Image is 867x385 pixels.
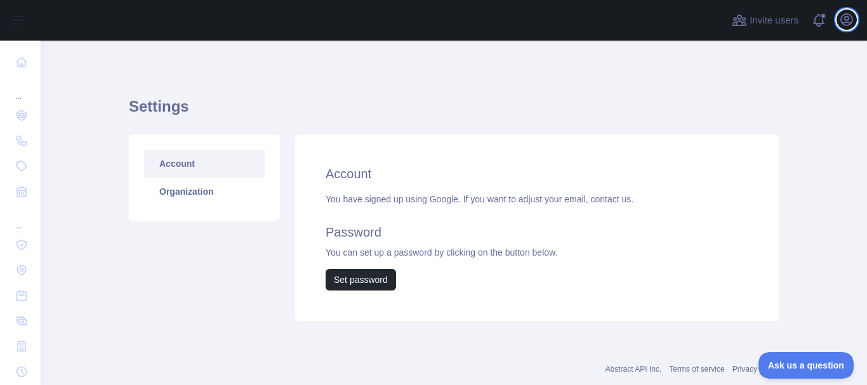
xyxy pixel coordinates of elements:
[326,223,748,241] h2: Password
[326,269,396,290] button: Set password
[10,76,30,101] div: ...
[758,352,854,379] iframe: Toggle Customer Support
[729,10,801,30] button: Invite users
[144,150,265,178] a: Account
[129,96,779,127] h1: Settings
[144,178,265,206] a: Organization
[606,365,662,374] a: Abstract API Inc.
[326,193,748,290] div: You have signed up using Google. If you want to adjust your email, You can set up a password by c...
[750,13,798,28] span: Invite users
[669,365,724,374] a: Terms of service
[326,165,748,183] h2: Account
[590,194,633,204] a: contact us.
[732,365,779,374] a: Privacy policy
[10,206,30,231] div: ...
